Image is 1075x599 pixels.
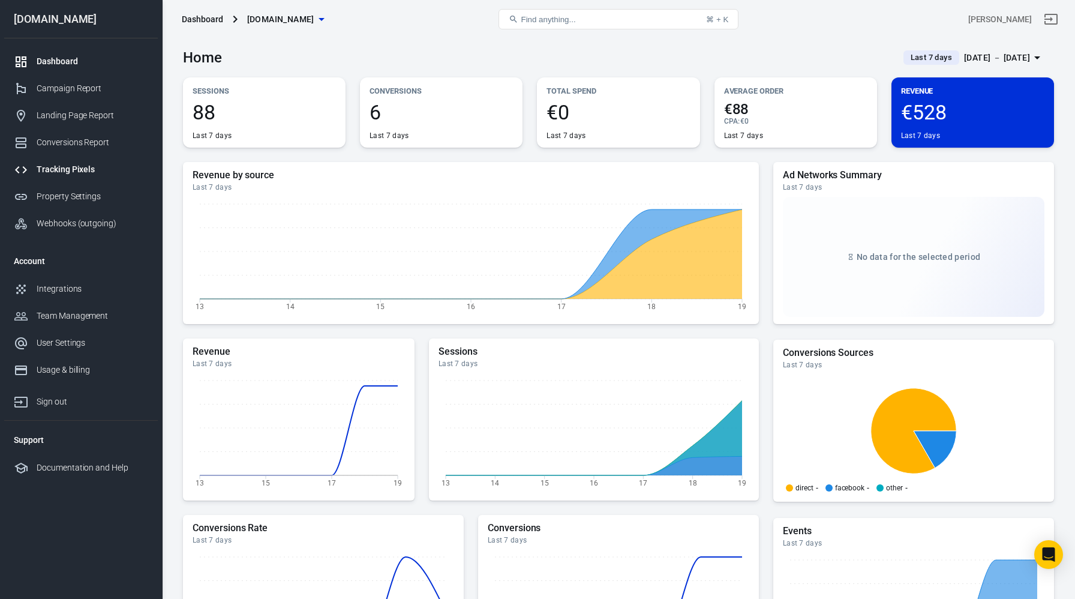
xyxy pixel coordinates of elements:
[4,330,158,357] a: User Settings
[4,426,158,454] li: Support
[4,102,158,129] a: Landing Page Report
[590,478,598,487] tspan: 16
[4,129,158,156] a: Conversions Report
[4,247,158,275] li: Account
[467,302,475,310] tspan: 16
[193,182,749,192] div: Last 7 days
[196,478,204,487] tspan: 13
[886,484,903,492] p: other
[783,169,1044,181] h5: Ad Networks Summary
[4,384,158,415] a: Sign out
[37,109,148,122] div: Landing Page Report
[37,163,148,176] div: Tracking Pixels
[37,55,148,68] div: Dashboard
[724,117,740,125] span: CPA :
[783,538,1044,548] div: Last 7 days
[193,346,405,358] h5: Revenue
[816,484,818,492] span: -
[37,82,148,95] div: Campaign Report
[193,131,232,140] div: Last 7 days
[4,303,158,330] a: Team Management
[1037,5,1065,34] a: Sign out
[247,12,314,27] span: leadoussinet.com
[689,478,697,487] tspan: 18
[783,182,1044,192] div: Last 7 days
[376,302,385,310] tspan: 15
[857,252,980,262] span: No data for the selected period
[783,360,1044,370] div: Last 7 days
[491,478,499,487] tspan: 14
[37,283,148,295] div: Integrations
[740,117,749,125] span: €0
[521,15,575,24] span: Find anything...
[193,359,405,369] div: Last 7 days
[37,364,148,376] div: Usage & billing
[738,478,746,487] tspan: 19
[193,85,336,97] p: Sessions
[738,302,746,310] tspan: 19
[639,478,647,487] tspan: 17
[783,347,1044,359] h5: Conversions Sources
[37,136,148,149] div: Conversions Report
[557,302,566,310] tspan: 17
[706,15,728,24] div: ⌘ + K
[328,478,336,487] tspan: 17
[37,337,148,349] div: User Settings
[546,102,690,122] span: €0
[901,85,1044,97] p: Revenue
[442,478,450,487] tspan: 13
[901,102,1044,122] span: €528
[964,50,1030,65] div: [DATE] － [DATE]
[193,102,336,122] span: 88
[193,169,749,181] h5: Revenue by source
[439,359,749,369] div: Last 7 days
[183,49,222,66] h3: Home
[4,75,158,102] a: Campaign Report
[546,85,690,97] p: Total Spend
[4,183,158,210] a: Property Settings
[540,478,549,487] tspan: 15
[4,48,158,75] a: Dashboard
[783,525,1044,537] h5: Events
[370,102,513,122] span: 6
[242,8,329,31] button: [DOMAIN_NAME]
[867,484,869,492] span: -
[901,131,940,140] div: Last 7 days
[37,462,148,474] div: Documentation and Help
[894,48,1054,68] button: Last 7 days[DATE] － [DATE]
[4,14,158,25] div: [DOMAIN_NAME]
[835,484,865,492] p: facebook
[193,522,454,534] h5: Conversions Rate
[286,302,295,310] tspan: 14
[193,535,454,545] div: Last 7 days
[724,85,867,97] p: Average Order
[37,396,148,408] div: Sign out
[182,13,223,25] div: Dashboard
[37,190,148,203] div: Property Settings
[439,346,749,358] h5: Sessions
[370,85,513,97] p: Conversions
[488,522,749,534] h5: Conversions
[499,9,738,29] button: Find anything...⌘ + K
[4,357,158,384] a: Usage & billing
[724,131,763,140] div: Last 7 days
[4,156,158,183] a: Tracking Pixels
[370,131,409,140] div: Last 7 days
[546,131,585,140] div: Last 7 days
[4,210,158,237] a: Webhooks (outgoing)
[724,102,867,116] span: €88
[905,484,908,492] span: -
[968,13,1032,26] div: Account id: mN52Bpol
[37,310,148,322] div: Team Management
[394,478,402,487] tspan: 19
[488,535,749,545] div: Last 7 days
[647,302,656,310] tspan: 18
[196,302,204,310] tspan: 13
[1034,540,1063,569] div: Open Intercom Messenger
[4,275,158,303] a: Integrations
[795,484,813,492] p: direct
[37,217,148,230] div: Webhooks (outgoing)
[262,478,270,487] tspan: 15
[906,52,957,64] span: Last 7 days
